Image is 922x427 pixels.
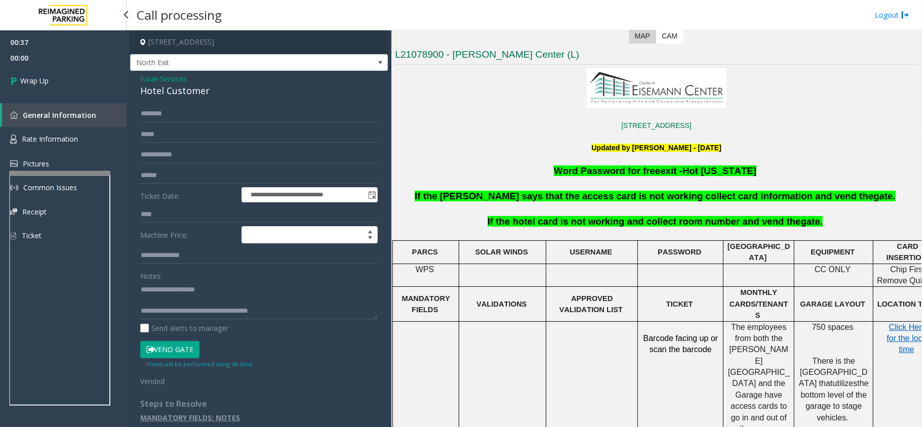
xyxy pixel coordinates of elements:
span: gate. [873,191,896,201]
span: Services [160,73,187,84]
span: PASSWORD [658,248,701,256]
small: Vend will be performed using 9# tone [145,360,253,368]
span: EQUIPMENT [811,248,855,256]
span: [GEOGRAPHIC_DATA] [728,242,790,262]
span: Vended [140,376,165,386]
span: Rate Information [22,134,78,144]
u: MANDATORY FIELDS: NOTES [140,413,240,422]
label: Machine Price: [138,226,239,243]
span: Decrease value [363,235,377,243]
span: If the [PERSON_NAME] says that the access card is not working collect card information and vend the [415,191,873,201]
a: Logout [875,10,909,20]
label: Notes: [140,267,162,281]
span: gate. [801,216,823,227]
span: utilizes [833,379,858,388]
span: MONTHLY CARDS/TENANTS [730,288,788,319]
span: VALIDATIONS [476,300,527,308]
img: fff4a7276ae74cbe868202e4386c404a.jpg [587,68,727,108]
span: Increase value [363,227,377,235]
span: PARCS [412,248,438,256]
span: 750 spaces [812,323,854,331]
span: General Information [23,110,96,120]
span: Issue [140,73,157,84]
span: If the hotel card is not working and collect room number and vend the [488,216,801,227]
span: USERNAME [570,248,612,256]
span: SOLAR WINDS [475,248,528,256]
img: 'icon' [10,135,17,144]
span: CC ONLY [815,265,851,274]
button: Vend Gate [140,341,199,358]
span: Wrap Up [20,75,49,86]
span: Pictures [23,159,49,168]
div: Hotel Customer [140,84,378,98]
a: General Information [2,103,127,127]
a: [STREET_ADDRESS] [621,121,691,130]
span: WPS [416,265,434,274]
h3: L21078900 - [PERSON_NAME] Center (L) [395,48,918,65]
span: MANDATORY FIELDS [402,294,450,314]
h4: [STREET_ADDRESS] [130,30,388,54]
label: Send alerts to manager [140,323,228,333]
span: exit - [660,165,683,176]
span: There is the [GEOGRAPHIC_DATA] that [799,357,868,388]
span: GARAGE LAYOUT [800,300,865,308]
h3: Call processing [132,3,227,27]
span: APPROVED VALIDATION LIST [559,294,623,314]
span: TICKET [666,300,693,308]
span: Hot [US_STATE] [683,165,756,176]
span: the bottom level of the garage to stage vehicles. [800,379,868,421]
img: 'icon' [10,111,18,119]
label: CAM [656,29,684,44]
span: - [157,74,187,83]
span: Word Password for free [554,165,660,176]
label: Map [629,29,656,44]
span: Barcode facing up or scan the barcode [644,334,718,354]
span: North Exit [131,55,336,71]
font: Updated by [PERSON_NAME] - [DATE] [591,144,721,152]
span: Toggle popup [366,188,377,202]
img: logout [901,10,909,20]
label: Ticket Date: [138,187,239,202]
h4: Steps to Resolve [140,399,378,409]
img: 'icon' [10,160,18,167]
